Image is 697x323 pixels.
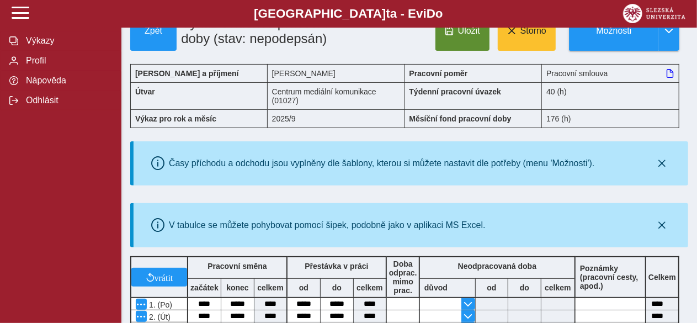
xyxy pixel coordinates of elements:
[268,82,405,109] div: Centrum mediální komunikace (01027)
[305,262,368,271] b: Přestávka v práci
[354,283,386,292] b: celkem
[147,300,172,309] span: 1. (Po)
[135,114,216,123] b: Výkaz pro rok a měsíc
[435,11,490,51] button: Uložit
[135,87,155,96] b: Útvar
[130,11,177,51] button: Zpět
[23,36,112,46] span: Výkazy
[268,109,405,128] div: 2025/9
[476,283,508,292] b: od
[33,7,664,21] b: [GEOGRAPHIC_DATA] a - Evi
[155,273,173,282] span: vrátit
[427,7,435,20] span: D
[541,283,574,292] b: celkem
[136,311,147,322] button: Menu
[389,260,417,295] b: Doba odprac. mimo prac.
[623,4,685,23] img: logo_web_su.png
[254,283,286,292] b: celkem
[542,82,679,109] div: 40 (h)
[409,87,502,96] b: Týdenní pracovní úvazek
[435,7,443,20] span: o
[135,69,238,78] b: [PERSON_NAME] a příjmení
[23,76,112,86] span: Nápověda
[648,273,676,282] b: Celkem
[221,283,254,292] b: konec
[147,313,171,321] span: 2. (Út)
[131,268,187,287] button: vrátit
[542,64,679,82] div: Pracovní smlouva
[207,262,267,271] b: Pracovní směna
[268,64,405,82] div: [PERSON_NAME]
[409,114,512,123] b: Měsíční fond pracovní doby
[458,262,536,271] b: Neodpracovaná doba
[169,220,486,230] div: V tabulce se můžete pohybovat pomocí šipek, podobně jako v aplikaci MS Excel.
[458,26,480,36] span: Uložit
[409,69,468,78] b: Pracovní poměr
[424,283,448,292] b: důvod
[542,109,679,128] div: 176 (h)
[508,283,541,292] b: do
[386,7,390,20] span: t
[288,283,320,292] b: od
[569,11,658,51] button: Možnosti
[578,26,650,36] span: Možnosti
[520,26,546,36] span: Storno
[23,96,112,105] span: Odhlásit
[498,11,556,51] button: Storno
[576,264,645,290] b: Poznámky (pracovní cesty, apod.)
[23,56,112,66] span: Profil
[136,299,147,310] button: Menu
[177,11,363,51] h1: Výkaz evidence pracovní doby (stav: nepodepsán)
[188,283,221,292] b: začátek
[169,158,595,168] div: Časy příchodu a odchodu jsou vyplněny dle šablony, kterou si můžete nastavit dle potřeby (menu 'M...
[321,283,353,292] b: do
[135,26,172,36] span: Zpět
